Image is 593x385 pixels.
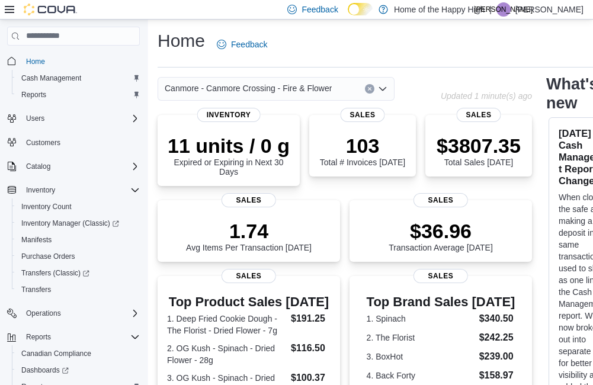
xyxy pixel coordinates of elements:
div: Transaction Average [DATE] [389,219,493,252]
button: Open list of options [378,84,387,94]
div: Expired or Expiring in Next 30 Days [167,134,290,177]
button: Operations [2,305,145,322]
a: Purchase Orders [17,249,80,264]
span: Cash Management [17,71,140,85]
a: Cash Management [17,71,86,85]
div: Jesse Asselin [496,2,511,17]
button: Inventory [21,183,60,197]
button: Reports [21,330,56,344]
span: Cash Management [21,73,81,83]
span: Catalog [21,159,140,174]
div: Avg Items Per Transaction [DATE] [186,219,312,252]
dt: 1. Spinach [367,313,475,325]
button: Reports [2,329,145,345]
button: Operations [21,306,66,320]
span: Transfers [17,283,140,297]
span: Sales [222,193,276,207]
span: Transfers (Classic) [17,266,140,280]
span: Dashboards [21,365,69,375]
dd: $158.97 [479,368,515,383]
a: Dashboards [12,362,145,378]
button: Catalog [21,159,55,174]
a: Dashboards [17,363,73,377]
span: Inventory [26,185,55,195]
a: Transfers [17,283,56,297]
dd: $191.25 [291,312,331,326]
dd: $239.00 [479,349,515,364]
button: Reports [12,86,145,103]
span: Sales [222,269,276,283]
a: Canadian Compliance [17,346,96,361]
span: Feedback [302,4,338,15]
a: Transfers (Classic) [12,265,145,281]
dt: 3. BoxHot [367,351,475,362]
p: 103 [320,134,405,158]
a: Inventory Manager (Classic) [17,216,124,230]
span: Users [26,114,44,123]
span: Manifests [21,235,52,245]
button: Customers [2,134,145,151]
span: Home [21,54,140,69]
span: Inventory Manager (Classic) [17,216,140,230]
span: Reports [17,88,140,102]
span: Canadian Compliance [17,346,140,361]
button: Inventory Count [12,198,145,215]
dt: 2. OG Kush - Spinach - Dried Flower - 28g [167,342,286,366]
button: Clear input [365,84,374,94]
h3: Top Product Sales [DATE] [167,295,331,309]
span: Feedback [231,38,267,50]
span: Inventory Count [21,202,72,211]
button: Canadian Compliance [12,345,145,362]
a: Inventory Manager (Classic) [12,215,145,232]
span: Canmore - Canmore Crossing - Fire & Flower [165,81,332,95]
dd: $100.37 [291,371,331,385]
span: Sales [457,108,501,122]
span: Manifests [17,233,140,247]
span: Inventory [21,183,140,197]
span: Customers [26,138,60,147]
button: Manifests [12,232,145,248]
p: $36.96 [389,219,493,243]
dd: $340.50 [479,312,515,326]
span: Sales [341,108,385,122]
a: Manifests [17,233,56,247]
span: Sales [414,269,468,283]
p: $3807.35 [437,134,521,158]
button: Users [2,110,145,127]
span: Reports [21,90,46,100]
dt: 4. Back Forty [367,370,475,381]
h3: Top Brand Sales [DATE] [367,295,515,309]
span: Inventory Manager (Classic) [21,219,119,228]
span: Reports [26,332,51,342]
span: Sales [414,193,468,207]
span: Catalog [26,162,50,171]
button: Transfers [12,281,145,298]
dd: $116.50 [291,341,331,355]
a: Home [21,54,50,69]
p: Updated 1 minute(s) ago [441,91,532,101]
button: Purchase Orders [12,248,145,265]
dt: 1. Deep Fried Cookie Dough - The Florist - Dried Flower - 7g [167,313,286,336]
span: Purchase Orders [21,252,75,261]
button: Catalog [2,158,145,175]
span: Operations [26,309,61,318]
span: Canadian Compliance [21,349,91,358]
span: Transfers [21,285,51,294]
h1: Home [158,29,205,53]
p: [PERSON_NAME] [515,2,584,17]
a: Transfers (Classic) [17,266,94,280]
p: 11 units / 0 g [167,134,290,158]
button: Users [21,111,49,126]
p: Home of the Happy High [394,2,485,17]
img: Cova [24,4,77,15]
div: Total Sales [DATE] [437,134,521,167]
button: Inventory [2,182,145,198]
span: Operations [21,306,140,320]
span: Purchase Orders [17,249,140,264]
a: Customers [21,136,65,150]
span: Reports [21,330,140,344]
button: Cash Management [12,70,145,86]
span: Transfers (Classic) [21,268,89,278]
span: Inventory [197,108,261,122]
